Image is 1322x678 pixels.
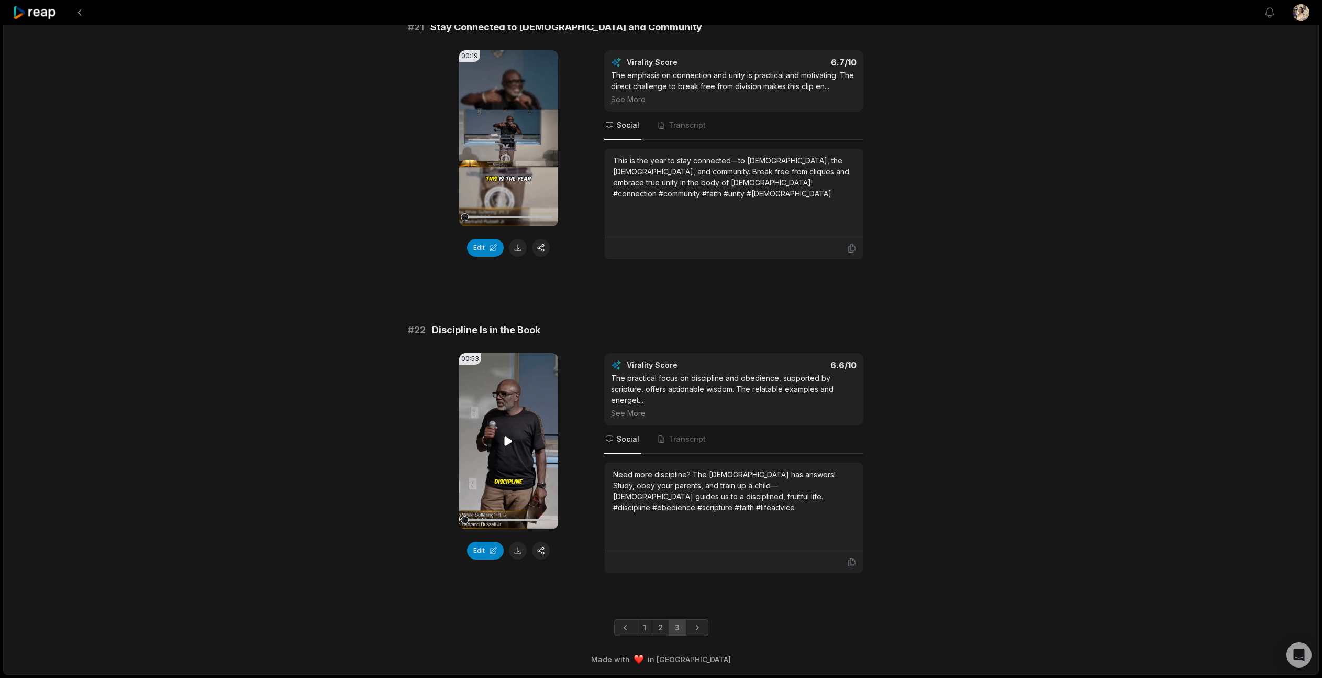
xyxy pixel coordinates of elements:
[669,619,686,636] a: Page 3 is your current page
[614,619,708,636] ul: Pagination
[430,20,702,35] span: Stay Connected to [DEMOGRAPHIC_DATA] and Community
[685,619,708,636] a: Next page
[669,434,706,444] span: Transcript
[627,57,739,68] div: Virality Score
[617,434,639,444] span: Social
[611,94,857,105] div: See More
[408,323,426,337] span: # 22
[459,50,558,226] video: Your browser does not support mp4 format.
[432,323,540,337] span: Discipline Is in the Book
[604,425,863,454] nav: Tabs
[613,155,854,199] div: This is the year to stay connected—to [DEMOGRAPHIC_DATA], the [DEMOGRAPHIC_DATA], and community. ...
[617,120,639,130] span: Social
[611,373,857,419] div: The practical focus on discipline and obedience, supported by scripture, offers actionable wisdom...
[467,542,504,560] button: Edit
[744,360,857,370] div: 6.6 /10
[611,408,857,419] div: See More
[744,57,857,68] div: 6.7 /10
[637,619,652,636] a: Page 1
[652,619,669,636] a: Page 2
[614,619,637,636] a: Previous page
[613,469,854,513] div: Need more discipline? The [DEMOGRAPHIC_DATA] has answers! Study, obey your parents, and train up ...
[467,239,504,257] button: Edit
[408,20,424,35] span: # 21
[669,120,706,130] span: Transcript
[604,112,863,140] nav: Tabs
[459,353,558,529] video: Your browser does not support mp4 format.
[634,655,643,664] img: heart emoji
[627,360,739,370] div: Virality Score
[611,70,857,105] div: The emphasis on connection and unity is practical and motivating. The direct challenge to break f...
[13,654,1309,665] div: Made with in [GEOGRAPHIC_DATA]
[1286,642,1312,668] div: Open Intercom Messenger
